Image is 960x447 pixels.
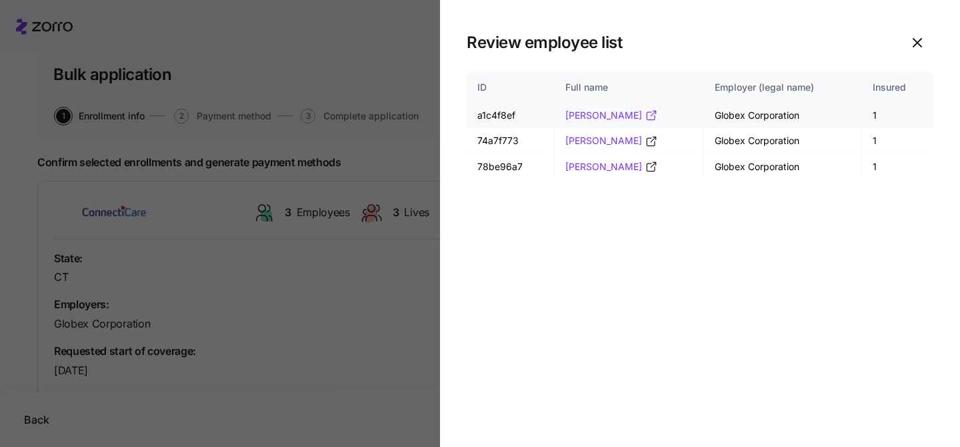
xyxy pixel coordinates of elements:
a: [PERSON_NAME] [565,134,658,147]
td: 1 [862,154,933,179]
div: Insured [873,80,923,95]
a: [PERSON_NAME] [565,109,658,122]
div: Full name [565,80,693,95]
td: 1 [862,128,933,154]
td: 74a7f773 [467,128,555,154]
td: 1 [862,103,933,129]
td: Globex Corporation [704,128,862,154]
td: a1c4f8ef [467,103,555,129]
td: Globex Corporation [704,154,862,179]
td: Globex Corporation [704,103,862,129]
div: Employer (legal name) [715,80,851,95]
div: ID [477,80,543,95]
a: [PERSON_NAME] [565,160,658,173]
h1: Review employee list [467,32,896,53]
td: 78be96a7 [467,154,555,179]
